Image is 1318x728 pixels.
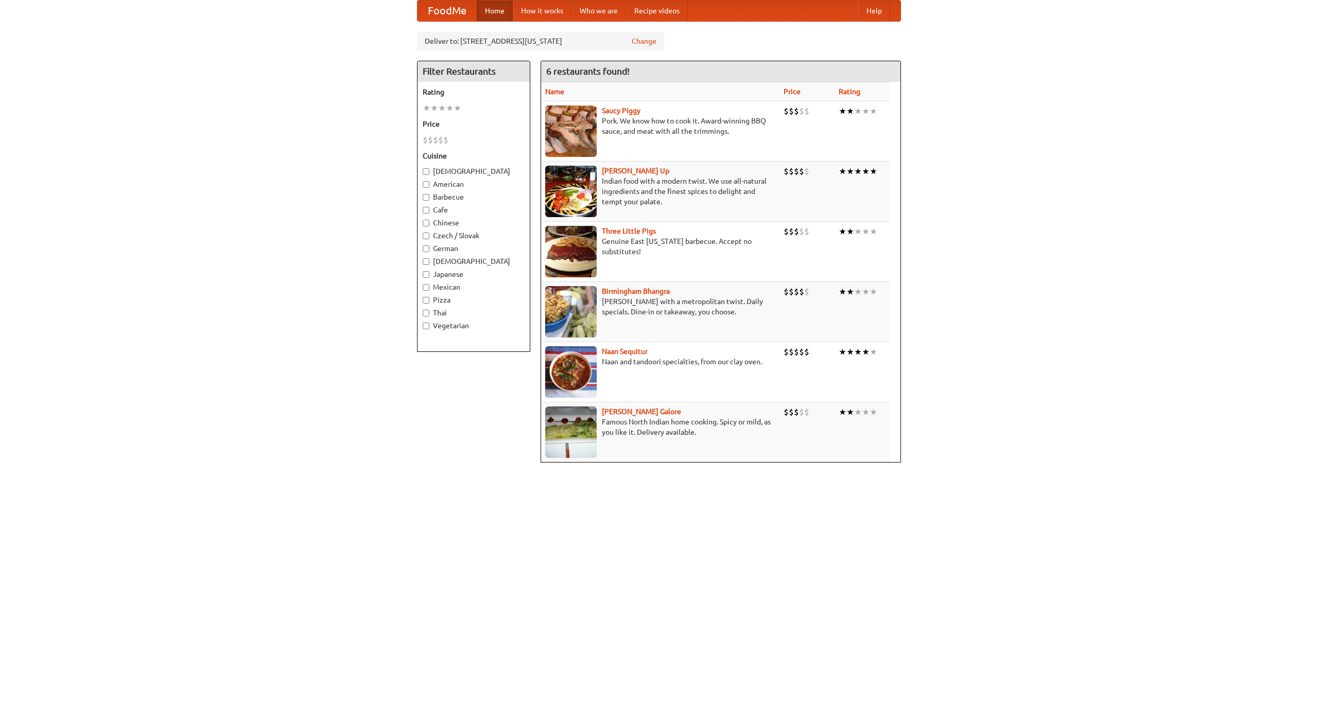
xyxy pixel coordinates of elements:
[870,166,877,177] li: ★
[545,346,597,398] img: naansequitur.jpg
[784,105,789,117] li: $
[430,102,438,114] li: ★
[799,286,804,297] li: $
[545,296,775,317] p: [PERSON_NAME] with a metropolitan twist. Daily specials. Dine-in or takeaway, you choose.
[423,218,525,228] label: Chinese
[423,230,525,241] label: Czech / Slovak
[870,346,877,358] li: ★
[423,102,430,114] li: ★
[862,406,870,418] li: ★
[794,226,799,237] li: $
[443,134,448,146] li: $
[846,226,854,237] li: ★
[794,346,799,358] li: $
[789,346,794,358] li: $
[545,87,564,96] a: Name
[846,346,854,358] li: ★
[846,406,854,418] li: ★
[854,406,862,418] li: ★
[632,36,656,46] a: Change
[804,105,809,117] li: $
[423,323,429,329] input: Vegetarian
[545,105,597,157] img: saucy.jpg
[784,166,789,177] li: $
[454,102,461,114] li: ★
[602,106,640,115] a: Saucy Piggy
[546,66,630,76] ng-pluralize: 6 restaurants found!
[794,105,799,117] li: $
[854,105,862,117] li: ★
[545,417,775,437] p: Famous North Indian home cooking. Spicy or mild, as you like it. Delivery available.
[839,166,846,177] li: ★
[789,406,794,418] li: $
[854,226,862,237] li: ★
[423,119,525,129] h5: Price
[854,166,862,177] li: ★
[862,346,870,358] li: ★
[799,105,804,117] li: $
[862,105,870,117] li: ★
[423,194,429,201] input: Barbecue
[799,166,804,177] li: $
[626,1,688,21] a: Recipe videos
[513,1,571,21] a: How it works
[423,151,525,161] h5: Cuisine
[854,346,862,358] li: ★
[423,258,429,265] input: [DEMOGRAPHIC_DATA]
[799,346,804,358] li: $
[545,236,775,257] p: Genuine East [US_STATE] barbecue. Accept no substitutes!
[423,308,525,318] label: Thai
[794,406,799,418] li: $
[862,286,870,297] li: ★
[423,282,525,292] label: Mexican
[846,286,854,297] li: ★
[870,105,877,117] li: ★
[789,166,794,177] li: $
[789,226,794,237] li: $
[862,166,870,177] li: ★
[423,284,429,291] input: Mexican
[423,179,525,189] label: American
[846,166,854,177] li: ★
[417,32,664,50] div: Deliver to: [STREET_ADDRESS][US_STATE]
[428,134,433,146] li: $
[418,1,477,21] a: FoodMe
[602,227,656,235] b: Three Little Pigs
[423,243,525,254] label: German
[438,134,443,146] li: $
[423,269,525,279] label: Japanese
[423,321,525,331] label: Vegetarian
[804,286,809,297] li: $
[862,226,870,237] li: ★
[477,1,513,21] a: Home
[799,226,804,237] li: $
[438,102,446,114] li: ★
[846,105,854,117] li: ★
[571,1,626,21] a: Who we are
[545,166,597,217] img: curryup.jpg
[545,176,775,207] p: Indian food with a modern twist. We use all-natural ingredients and the finest spices to delight ...
[423,256,525,267] label: [DEMOGRAPHIC_DATA]
[423,271,429,278] input: Japanese
[602,347,648,356] a: Naan Sequitur
[602,407,681,416] a: [PERSON_NAME] Galore
[799,406,804,418] li: $
[804,166,809,177] li: $
[794,166,799,177] li: $
[858,1,890,21] a: Help
[602,287,670,295] a: Birmingham Bhangra
[784,87,801,96] a: Price
[870,406,877,418] li: ★
[784,346,789,358] li: $
[545,286,597,338] img: bhangra.jpg
[839,105,846,117] li: ★
[602,167,669,175] a: [PERSON_NAME] Up
[784,286,789,297] li: $
[423,233,429,239] input: Czech / Slovak
[854,286,862,297] li: ★
[804,346,809,358] li: $
[423,310,429,316] input: Thai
